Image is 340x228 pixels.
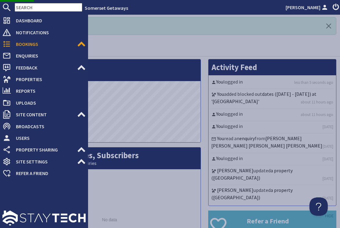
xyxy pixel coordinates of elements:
[323,124,333,130] a: [DATE]
[323,156,333,162] a: [DATE]
[210,77,334,89] li: logged in
[11,133,86,143] span: Users
[2,16,86,25] a: Dashboard
[2,133,86,143] a: Users
[211,187,293,200] a: a property ([GEOGRAPHIC_DATA])
[15,3,82,12] input: SEARCH
[19,59,201,81] h2: Visits per Day
[11,157,77,166] span: Site Settings
[2,86,86,96] a: Reports
[11,74,86,84] span: Properties
[309,197,328,216] iframe: Toggle Customer Support
[11,86,86,96] span: Reports
[18,17,336,35] div: Logged In! Hello!
[294,80,333,85] a: less than 5 seconds ago
[2,98,86,108] a: Uploads
[211,167,293,181] a: a property ([GEOGRAPHIC_DATA])
[2,39,86,49] a: Bookings
[216,155,223,161] a: You
[2,168,86,178] a: Refer a Friend
[2,157,86,166] a: Site Settings
[2,145,86,155] a: Property Sharing
[210,166,334,185] li: updated
[216,79,223,85] a: You
[301,112,333,118] a: about 11 hours ago
[212,62,257,72] a: Activity Feed
[211,91,316,104] a: dates ([DATE] - [DATE]) at '[GEOGRAPHIC_DATA]'
[210,121,334,133] li: logged in
[210,185,334,204] li: updated
[210,133,334,153] li: read an from
[11,145,77,155] span: Property Sharing
[211,135,322,149] a: [PERSON_NAME] [PERSON_NAME] [PERSON_NAME] [PERSON_NAME]
[85,5,128,11] a: Somerset Getaways
[11,16,86,25] span: Dashboard
[11,121,86,131] span: Broadcasts
[210,109,334,121] li: logged in
[2,51,86,61] a: Enquiries
[216,111,223,117] a: You
[323,176,333,181] a: [DATE]
[210,89,334,109] li: added blocked out
[2,121,86,131] a: Broadcasts
[325,213,334,219] a: HIDE
[22,72,198,78] small: This Month: 46 Visits
[11,28,86,37] span: Notifications
[22,160,198,166] small: This Month: 0 Bookings, 0 Enquiries
[2,74,86,84] a: Properties
[11,98,86,108] span: Uploads
[323,195,333,201] a: [DATE]
[11,63,77,73] span: Feedback
[19,148,201,169] h2: Bookings, Enquiries, Subscribers
[2,28,86,37] a: Notifications
[323,144,333,149] a: [DATE]
[11,51,86,61] span: Enquiries
[216,123,223,129] a: You
[239,135,255,141] a: enquiry
[2,63,86,73] a: Feedback
[217,167,253,174] a: [PERSON_NAME]
[2,211,86,226] img: staytech_l_w-4e588a39d9fa60e82540d7cfac8cfe4b7147e857d3e8dbdfbd41c59d52db0ec4.svg
[286,4,329,11] a: [PERSON_NAME]
[11,110,77,119] span: Site Content
[217,135,224,141] a: You
[11,39,77,49] span: Bookings
[301,99,333,105] a: about 11 hours ago
[210,153,334,166] li: logged in
[2,110,86,119] a: Site Content
[247,217,336,225] h3: Refer a Friend
[11,168,86,178] span: Refer a Friend
[217,91,224,97] a: You
[217,187,253,193] a: [PERSON_NAME]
